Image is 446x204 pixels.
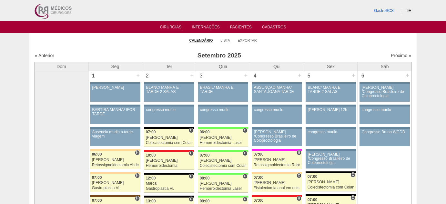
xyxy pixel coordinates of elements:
a: congresso murilo [144,107,194,124]
a: congresso murilo [360,107,410,124]
a: H 06:00 [PERSON_NAME] Retossigmoidectomia Abdominal VL [90,151,140,169]
a: H 07:00 [PERSON_NAME] Gastroplastia VL [90,174,140,192]
div: [PERSON_NAME] [254,158,300,162]
div: ASSUNÇÃO MANHÃ/ SANTA JOANA TARDE [254,86,300,94]
div: Fistulectomia anal em dois tempos [254,186,300,190]
span: 07:00 [92,198,102,203]
a: Internações [192,25,220,31]
span: Hospital [135,150,140,155]
span: Consultório [189,128,194,133]
div: Key: Blanc [306,194,356,196]
div: Key: Brasil [198,173,248,175]
a: Congresso Bruno WGDD [360,129,410,146]
div: 5 [304,71,314,81]
a: Lista [220,38,230,43]
div: + [405,71,410,79]
a: BLANC/ MANHÃ E TARDE 2 SALAS [306,84,356,102]
span: 07:00 [254,175,264,180]
a: congresso murilo [252,107,302,124]
span: 07:00 [92,175,102,180]
span: Consultório [243,174,248,179]
div: 3 [196,71,206,81]
th: Qua [196,62,250,71]
div: Key: Aviso [306,82,356,84]
div: [PERSON_NAME] /Congresso Brasileiro de Coloproctologia [308,152,354,165]
div: Key: Pro Matre [252,149,302,151]
div: congresso murilo [308,130,354,134]
div: [PERSON_NAME] [200,181,247,186]
div: [PERSON_NAME] [254,181,300,185]
div: [PERSON_NAME] [308,180,354,184]
div: BRASIL/ MANHÃ E TARDE [200,86,246,94]
span: 07:00 [200,153,210,158]
div: [PERSON_NAME] 12h [308,108,354,112]
div: Key: Aviso [360,82,410,84]
a: C 07:00 [PERSON_NAME] Fistulectomia anal em dois tempos [252,174,302,192]
div: Colecistectomia com Colangiografia VL [308,185,354,189]
span: 08:00 [200,176,210,180]
a: C 06:00 [PERSON_NAME] Hemorroidectomia Laser [198,129,248,147]
th: Ter [142,62,196,71]
div: + [135,71,141,79]
div: BARTIRA MANHÃ/ IFOR TARDE [92,108,138,116]
a: C 10:00 [PERSON_NAME] Hemorroidectomia [144,152,194,170]
a: [PERSON_NAME] [90,84,140,102]
span: Consultório [243,151,248,156]
a: « Anterior [35,53,54,58]
div: Key: Aviso [360,127,410,129]
a: C 12:00 Marcal Gastroplastia VL [144,175,194,193]
div: Colecistectomia sem Colangiografia VL [146,141,193,145]
div: Key: Blanc [144,173,194,175]
div: Key: Aviso [90,105,140,107]
div: + [189,71,195,79]
div: Marcal [146,181,193,186]
div: 2 [142,71,152,81]
a: [PERSON_NAME] /Congresso Brasileiro de Coloproctologia [306,151,356,168]
div: Key: Aviso [306,105,356,107]
i: Sair [408,9,411,13]
a: congresso murilo [306,129,356,146]
span: 07:00 [308,198,318,202]
div: Congresso Bruno WGDD [362,130,408,134]
a: BARTIRA MANHÃ/ IFOR TARDE [90,107,140,124]
div: Key: Bartira [90,149,140,151]
div: 4 [250,71,260,81]
a: congresso murilo [198,107,248,124]
span: 07:00 [146,130,156,134]
a: H 07:00 [PERSON_NAME] Retossigmoidectomia Robótica [252,151,302,169]
span: Hospital [135,196,140,201]
div: [PERSON_NAME] [92,158,139,162]
div: Key: Aviso [252,127,302,129]
div: Gastroplastia VL [146,187,193,191]
th: Dom [35,62,88,71]
span: 12:00 [146,176,156,180]
div: Hemorroidectomia [146,164,193,168]
div: congresso murilo [254,108,300,112]
span: Consultório [350,172,355,178]
a: C 07:00 [PERSON_NAME] Colecistectomia com Colangiografia VL [198,152,248,170]
div: 6 [358,71,368,81]
span: 10:00 [146,153,156,158]
th: Seg [88,62,142,71]
th: Qui [250,62,304,71]
div: [PERSON_NAME] [92,181,139,185]
div: Key: Santa Joana [90,195,140,197]
div: congresso murilo [146,108,192,112]
span: 09:00 [200,199,210,203]
div: Colecistectomia com Colangiografia VL [200,164,247,168]
a: Exportar [238,38,257,43]
div: + [243,71,248,79]
div: BLANC/ MANHÃ E TARDE 2 SALAS [308,86,354,94]
span: 13:00 [146,199,156,203]
a: [PERSON_NAME] /Congresso Brasileiro de Coloproctologia [252,129,302,146]
a: Cadastros [262,25,286,31]
div: Key: Brasil [198,127,248,129]
div: BLANC/ MANHÃ E TARDE 2 SALAS [146,86,192,94]
div: congresso murilo [362,108,408,112]
th: Sáb [358,62,412,71]
div: congresso murilo [200,108,246,112]
h3: Setembro 2025 [125,51,313,60]
span: Hospital [297,196,301,201]
span: Consultório [243,128,248,133]
div: Hemorroidectomia Laser [200,141,247,145]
